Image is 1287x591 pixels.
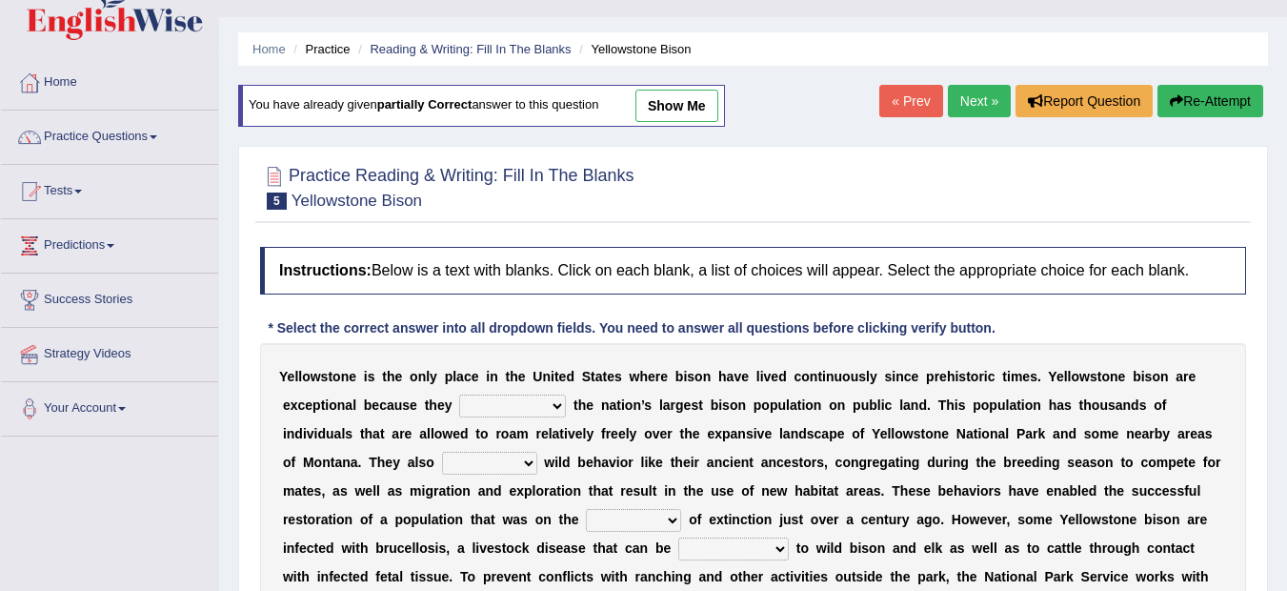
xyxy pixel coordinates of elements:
b: l [352,397,356,413]
b: s [402,397,410,413]
b: m [1011,369,1022,384]
a: Home [252,42,286,56]
b: r [935,369,939,384]
b: d [1131,397,1139,413]
b: a [1056,397,1064,413]
b: n [1160,369,1169,384]
b: n [737,426,746,441]
b: i [283,426,287,441]
b: s [958,369,966,384]
b: i [551,369,554,384]
b: w [630,369,640,384]
b: y [445,397,452,413]
b: o [842,369,851,384]
b: t [1097,369,1102,384]
b: a [372,426,380,441]
b: a [663,397,671,413]
b: t [475,426,480,441]
b: e [771,369,778,384]
a: Your Account [1,382,218,430]
b: a [345,397,352,413]
b: e [764,426,772,441]
b: p [445,369,453,384]
b: p [973,397,981,413]
b: n [287,426,295,441]
b: s [321,369,329,384]
b: e [1118,369,1126,384]
b: o [1025,397,1034,413]
b: d [918,397,927,413]
b: s [368,369,375,384]
b: l [659,397,663,413]
b: c [794,369,801,384]
b: e [518,369,526,384]
b: n [633,397,641,413]
b: i [364,369,368,384]
b: s [614,369,622,384]
b: o [625,397,633,413]
b: c [904,369,912,384]
b: e [349,369,356,384]
b: partially correct [377,98,473,112]
b: l [549,426,553,441]
b: e [394,369,402,384]
b: p [989,397,997,413]
b: h [639,369,648,384]
b: h [1083,397,1092,413]
b: w [311,369,321,384]
b: o [434,426,443,441]
b: u [851,369,859,384]
a: Tests [1,165,218,213]
b: e [1189,369,1197,384]
b: o [761,397,770,413]
a: Practice Questions [1,111,218,158]
b: t [380,426,385,441]
b: i [881,397,885,413]
b: h [1049,397,1057,413]
b: h [684,426,693,441]
b: t [966,369,971,384]
b: e [707,426,714,441]
b: l [626,426,630,441]
b: s [1090,369,1097,384]
b: l [426,369,430,384]
b: f [601,426,606,441]
b: x [291,397,298,413]
b: l [877,397,881,413]
h2: Practice Reading & Writing: Fill In The Blanks [260,162,634,210]
b: n [911,397,919,413]
b: e [648,369,655,384]
b: o [480,426,489,441]
b: o [694,369,703,384]
b: e [559,369,567,384]
b: o [1072,369,1080,384]
b: h [365,426,373,441]
b: h [429,397,437,413]
b: e [618,426,626,441]
b: o [805,397,814,413]
b: n [337,397,346,413]
b: i [303,426,307,441]
b: c [988,369,995,384]
b: e [305,397,312,413]
a: Next » [948,85,1011,117]
b: e [741,369,749,384]
b: a [1176,369,1183,384]
b: w [442,426,452,441]
b: t [1016,397,1021,413]
b: t [1002,369,1007,384]
b: s [884,369,892,384]
b: b [1133,369,1141,384]
b: a [553,426,560,441]
b: e [660,426,668,441]
b: b [711,397,719,413]
b: a [731,426,738,441]
b: i [325,397,329,413]
b: t [328,369,332,384]
button: Re-Attempt [1157,85,1263,117]
b: i [892,369,895,384]
b: i [1141,369,1145,384]
b: o [329,397,337,413]
b: y [870,369,877,384]
a: Predictions [1,219,218,267]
